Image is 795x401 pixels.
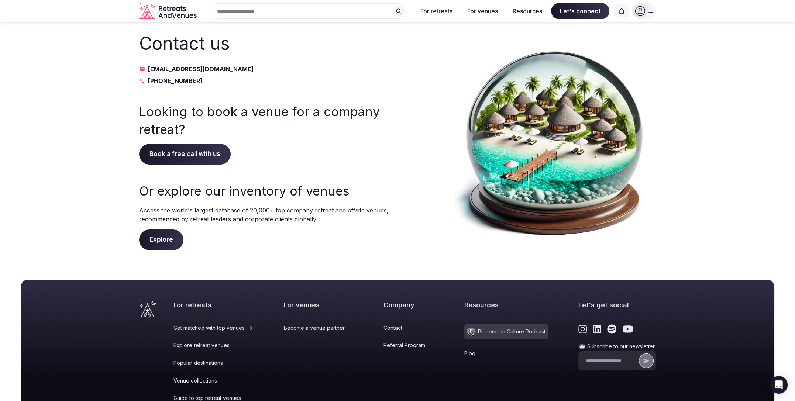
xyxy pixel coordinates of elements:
a: Referral Program [383,342,434,349]
label: Subscribe to our newsletter [578,343,656,350]
a: Get matched with top venues [173,324,254,332]
a: Explore [139,236,183,243]
h2: Contact us [139,31,390,56]
a: Visit the homepage [139,3,198,20]
h3: Or explore our inventory of venues [139,182,390,200]
a: Popular destinations [173,359,254,367]
div: Open Intercom Messenger [770,376,788,394]
h3: Looking to book a venue for a company retreat? [139,103,390,138]
button: For venues [461,3,504,19]
h2: Company [383,300,434,310]
a: Visit the homepage [139,300,156,317]
a: Explore retreat venues [173,342,254,349]
a: Become a venue partner [284,324,354,332]
a: [PHONE_NUMBER] [139,76,390,85]
a: Contact [383,324,434,332]
a: Venue collections [173,377,254,384]
button: Resources [507,3,548,19]
a: Link to the retreats and venues Spotify page [607,324,616,334]
h2: Let's get social [578,300,656,310]
a: [EMAIL_ADDRESS][DOMAIN_NAME] [139,65,390,73]
p: Access the world's largest database of 20,000+ top company retreat and offsite venues, recommende... [139,206,390,224]
h2: For venues [284,300,354,310]
h2: Resources [464,300,548,310]
a: Pioneers in Culture Podcast [464,324,548,339]
a: Blog [464,350,548,357]
span: Book a free call with us [139,144,231,165]
span: Explore [139,229,183,250]
img: Contact us [449,31,656,250]
h2: For retreats [173,300,254,310]
a: Book a free call with us [139,150,231,158]
a: Link to the retreats and venues Youtube page [622,324,633,334]
span: Let's connect [551,3,609,19]
svg: Retreats and Venues company logo [139,3,198,20]
a: Link to the retreats and venues LinkedIn page [593,324,601,334]
button: For retreats [414,3,458,19]
a: Link to the retreats and venues Instagram page [578,324,587,334]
